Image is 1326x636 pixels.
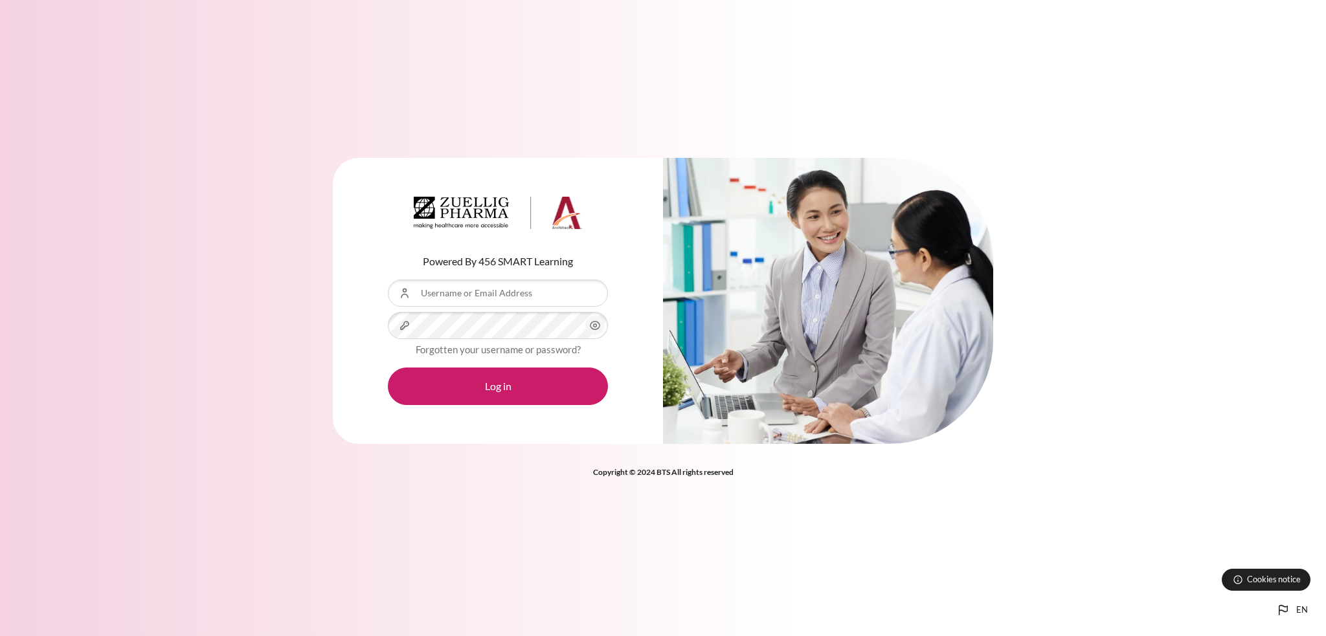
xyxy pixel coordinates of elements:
button: Cookies notice [1222,569,1310,591]
strong: Copyright © 2024 BTS All rights reserved [593,467,734,477]
p: Powered By 456 SMART Learning [388,254,608,269]
span: en [1296,604,1308,617]
a: Architeck [414,197,582,234]
a: Forgotten your username or password? [416,344,581,355]
button: Languages [1270,597,1313,623]
input: Username or Email Address [388,280,608,307]
img: Architeck [414,197,582,229]
span: Cookies notice [1247,573,1301,586]
button: Log in [388,367,608,405]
